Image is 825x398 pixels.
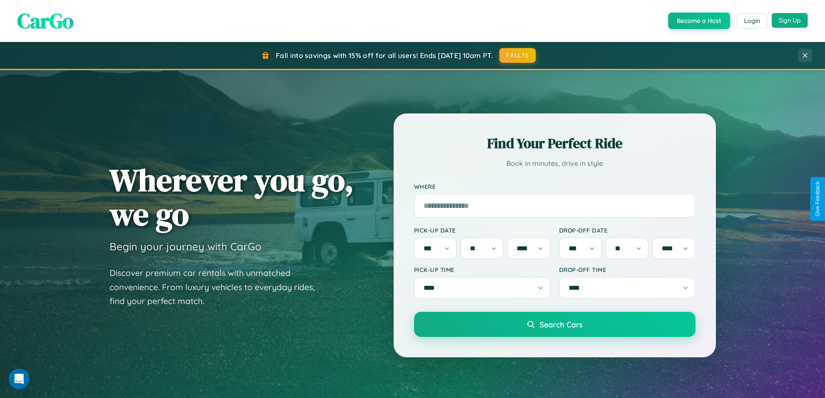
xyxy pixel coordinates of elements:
h1: Wherever you go, we go [110,163,354,231]
iframe: Intercom live chat [9,369,29,389]
span: Fall into savings with 15% off for all users! Ends [DATE] 10am PT. [276,51,493,60]
span: CarGo [17,6,74,35]
h3: Begin your journey with CarGo [110,240,262,253]
h2: Find Your Perfect Ride [414,134,696,153]
label: Drop-off Date [559,227,696,234]
label: Pick-up Time [414,266,550,273]
span: Search Cars [540,320,582,329]
button: FALL15 [499,48,536,63]
button: Login [737,13,767,29]
button: Sign Up [772,13,808,28]
p: Discover premium car rentals with unmatched convenience. From luxury vehicles to everyday rides, ... [110,266,326,308]
p: Book in minutes, drive in style [414,157,696,170]
label: Pick-up Date [414,227,550,234]
div: Give Feedback [815,181,821,217]
button: Search Cars [414,312,696,337]
button: Become a Host [668,13,730,29]
label: Where [414,183,696,190]
label: Drop-off Time [559,266,696,273]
